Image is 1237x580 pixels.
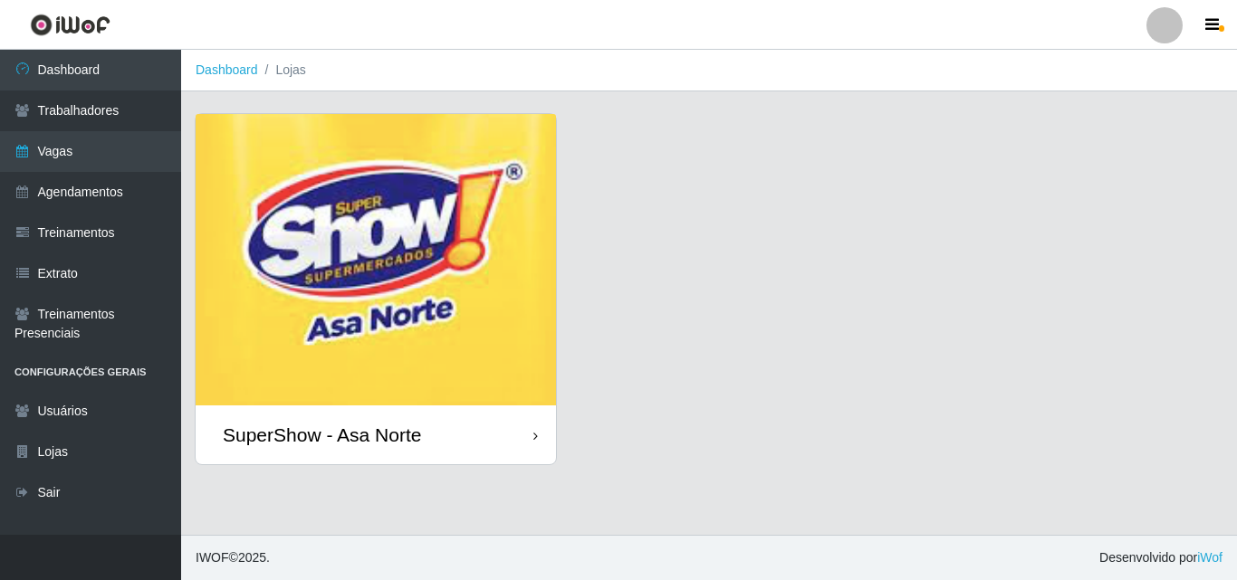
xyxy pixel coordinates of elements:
[1099,548,1223,567] span: Desenvolvido por
[258,61,306,80] li: Lojas
[196,62,258,77] a: Dashboard
[223,423,421,446] div: SuperShow - Asa Norte
[196,548,270,567] span: © 2025 .
[196,550,229,565] span: IWOF
[30,14,110,36] img: CoreUI Logo
[196,114,556,405] img: cardImg
[196,114,556,464] a: SuperShow - Asa Norte
[181,50,1237,91] nav: breadcrumb
[1197,550,1223,565] a: iWof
